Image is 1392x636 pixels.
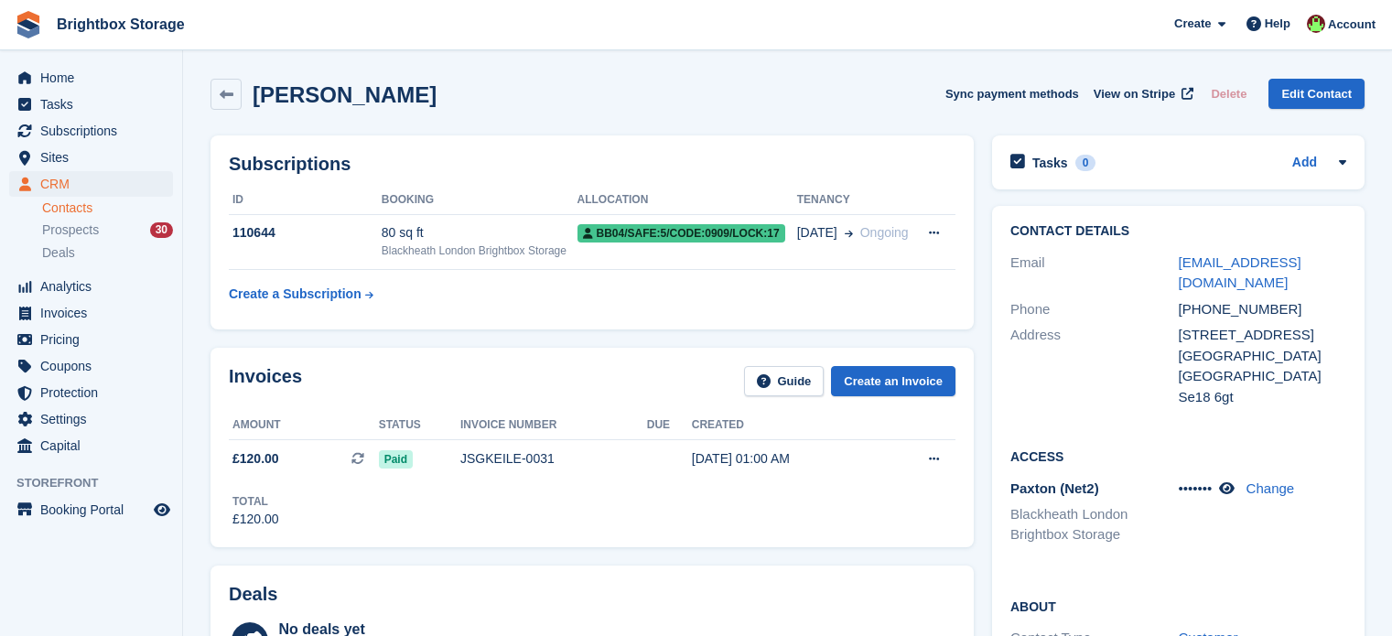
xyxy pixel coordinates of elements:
a: Add [1292,153,1317,174]
a: Create an Invoice [831,366,955,396]
span: Paxton (Net2) [1010,480,1099,496]
span: Tasks [40,92,150,117]
th: Allocation [577,186,797,215]
span: Pricing [40,327,150,352]
span: Help [1265,15,1290,33]
li: Blackheath London Brightbox Storage [1010,504,1179,545]
span: Create [1174,15,1211,33]
h2: Tasks [1032,155,1068,171]
h2: Invoices [229,366,302,396]
a: menu [9,171,173,197]
div: 0 [1075,155,1096,171]
span: £120.00 [232,449,279,469]
div: [STREET_ADDRESS] [1179,325,1347,346]
th: Due [647,411,692,440]
span: ••••••• [1179,480,1213,496]
span: Capital [40,433,150,458]
span: Storefront [16,474,182,492]
a: menu [9,145,173,170]
h2: [PERSON_NAME] [253,82,437,107]
span: Prospects [42,221,99,239]
span: Coupons [40,353,150,379]
a: menu [9,65,173,91]
h2: Subscriptions [229,154,955,175]
a: Edit Contact [1268,79,1365,109]
a: menu [9,300,173,326]
a: Brightbox Storage [49,9,192,39]
a: menu [9,327,173,352]
a: menu [9,92,173,117]
span: Analytics [40,274,150,299]
h2: About [1010,597,1346,615]
a: menu [9,353,173,379]
div: Blackheath London Brightbox Storage [382,243,577,259]
h2: Contact Details [1010,224,1346,239]
button: Delete [1203,79,1254,109]
a: menu [9,274,173,299]
a: menu [9,118,173,144]
span: Ongoing [860,225,909,240]
a: menu [9,406,173,432]
span: Settings [40,406,150,432]
span: Account [1328,16,1376,34]
th: Booking [382,186,577,215]
th: Tenancy [797,186,915,215]
a: Prospects 30 [42,221,173,240]
button: Sync payment methods [945,79,1079,109]
th: Status [379,411,460,440]
div: Create a Subscription [229,285,361,304]
div: JSGKEILE-0031 [460,449,647,469]
span: Deals [42,244,75,262]
a: menu [9,433,173,458]
a: Change [1246,480,1295,496]
div: Email [1010,253,1179,294]
div: £120.00 [232,510,279,529]
span: Booking Portal [40,497,150,523]
span: CRM [40,171,150,197]
div: 110644 [229,223,382,243]
div: [GEOGRAPHIC_DATA] [1179,366,1347,387]
span: [DATE] [797,223,837,243]
span: Home [40,65,150,91]
a: menu [9,497,173,523]
img: Marlena [1307,15,1325,33]
div: [PHONE_NUMBER] [1179,299,1347,320]
th: Invoice number [460,411,647,440]
a: Guide [744,366,825,396]
span: Paid [379,450,413,469]
h2: Access [1010,447,1346,465]
th: Amount [229,411,379,440]
span: Subscriptions [40,118,150,144]
div: Phone [1010,299,1179,320]
a: Contacts [42,199,173,217]
th: ID [229,186,382,215]
span: Protection [40,380,150,405]
a: [EMAIL_ADDRESS][DOMAIN_NAME] [1179,254,1301,291]
div: [GEOGRAPHIC_DATA] [1179,346,1347,367]
span: Invoices [40,300,150,326]
div: 80 sq ft [382,223,577,243]
h2: Deals [229,584,277,605]
a: Deals [42,243,173,263]
span: View on Stripe [1094,85,1175,103]
img: stora-icon-8386f47178a22dfd0bd8f6a31ec36ba5ce8667c1dd55bd0f319d3a0aa187defe.svg [15,11,42,38]
div: 30 [150,222,173,238]
span: BB04/safe:5/code:0909/lock:17 [577,224,785,243]
a: View on Stripe [1086,79,1197,109]
th: Created [692,411,881,440]
div: Address [1010,325,1179,407]
div: [DATE] 01:00 AM [692,449,881,469]
div: Se18 6gt [1179,387,1347,408]
a: menu [9,380,173,405]
span: Sites [40,145,150,170]
a: Preview store [151,499,173,521]
a: Create a Subscription [229,277,373,311]
div: Total [232,493,279,510]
